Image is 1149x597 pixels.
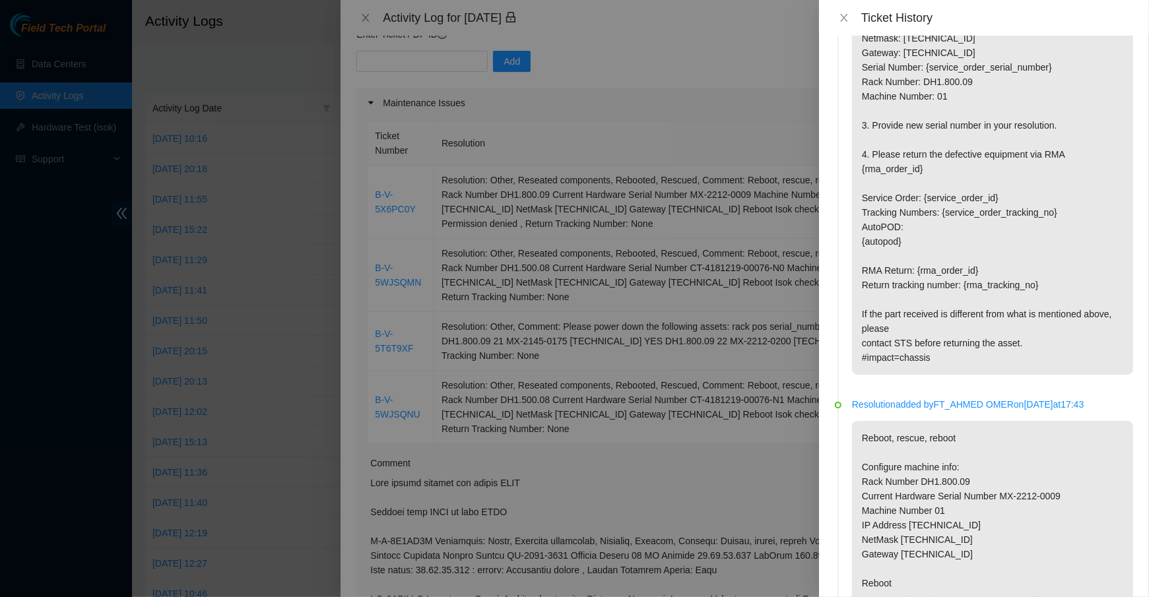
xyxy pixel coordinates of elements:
[852,397,1133,412] p: Resolution added by FT_AHMED OMER on [DATE] at 17:43
[861,11,1133,25] div: Ticket History
[835,12,853,24] button: Close
[839,13,849,23] span: close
